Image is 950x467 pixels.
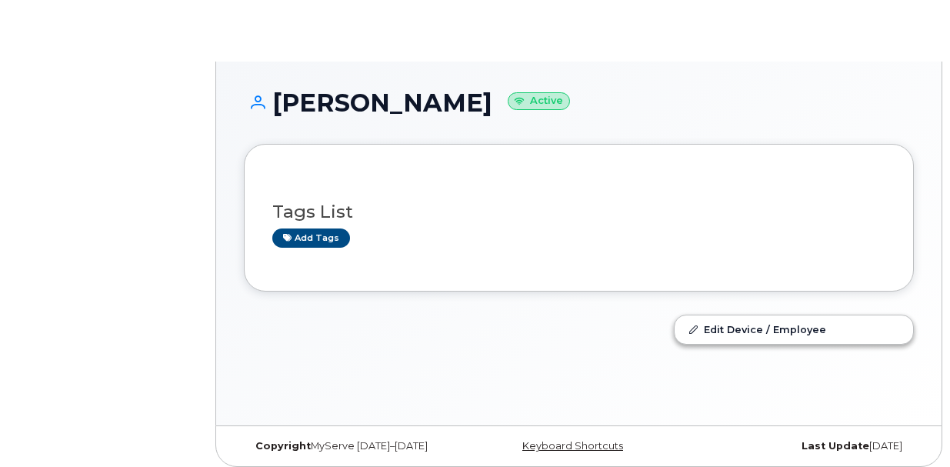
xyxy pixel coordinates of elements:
strong: Copyright [255,440,311,452]
a: Keyboard Shortcuts [522,440,623,452]
h3: Tags List [272,202,885,222]
div: MyServe [DATE]–[DATE] [244,440,467,452]
div: [DATE] [691,440,914,452]
small: Active [508,92,570,110]
a: Edit Device / Employee [675,315,913,343]
a: Add tags [272,228,350,248]
h1: [PERSON_NAME] [244,89,914,116]
strong: Last Update [802,440,869,452]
